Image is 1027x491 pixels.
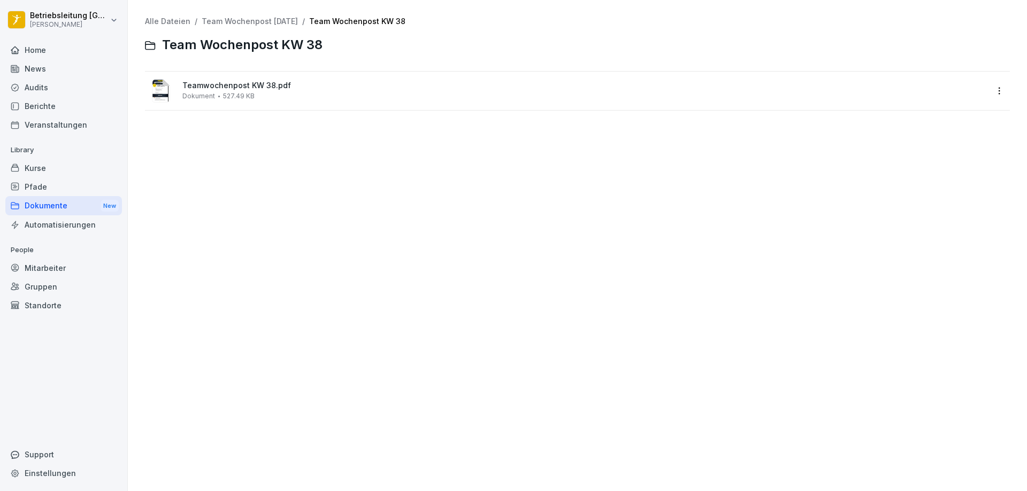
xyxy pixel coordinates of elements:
[5,177,122,196] a: Pfade
[202,17,298,26] a: Team Wochenpost [DATE]
[5,277,122,296] a: Gruppen
[5,464,122,482] a: Einstellungen
[5,241,122,259] p: People
[145,17,190,26] a: Alle Dateien
[302,17,305,26] span: /
[5,215,122,234] a: Automatisierungen
[5,196,122,216] a: DokumenteNew
[5,97,122,115] a: Berichte
[30,11,108,20] p: Betriebsleitung [GEOGRAPHIC_DATA]
[182,92,215,100] span: Dokument
[5,445,122,464] div: Support
[309,17,405,26] a: Team Wochenpost KW 38
[101,200,119,212] div: New
[5,196,122,216] div: Dokumente
[5,41,122,59] a: Home
[223,92,255,100] span: 527.49 KB
[30,21,108,28] p: [PERSON_NAME]
[5,115,122,134] a: Veranstaltungen
[5,78,122,97] a: Audits
[5,296,122,315] a: Standorte
[195,17,197,26] span: /
[5,259,122,277] a: Mitarbeiter
[5,59,122,78] a: News
[5,142,122,159] p: Library
[182,81,987,90] span: Teamwochenpost KW 38.pdf
[5,159,122,177] a: Kurse
[162,37,323,53] span: Team Wochenpost KW 38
